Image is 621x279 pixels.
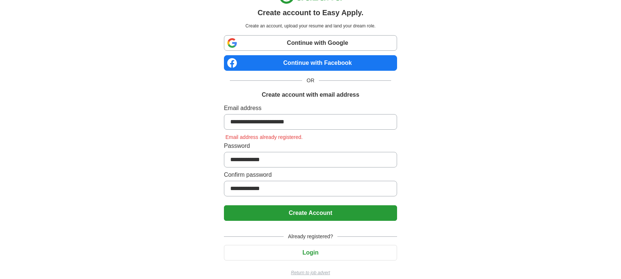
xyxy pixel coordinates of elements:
span: Already registered? [284,233,337,240]
p: Create an account, upload your resume and land your dream role. [225,23,396,29]
span: OR [302,77,319,84]
button: Create Account [224,205,397,221]
a: Continue with Facebook [224,55,397,71]
a: Continue with Google [224,35,397,51]
span: Email address already registered. [224,134,304,140]
h1: Create account to Easy Apply. [258,7,364,18]
label: Password [224,142,397,150]
button: Login [224,245,397,260]
h1: Create account with email address [262,90,359,99]
label: Email address [224,104,397,113]
a: Login [224,249,397,256]
a: Return to job advert [224,269,397,276]
label: Confirm password [224,170,397,179]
